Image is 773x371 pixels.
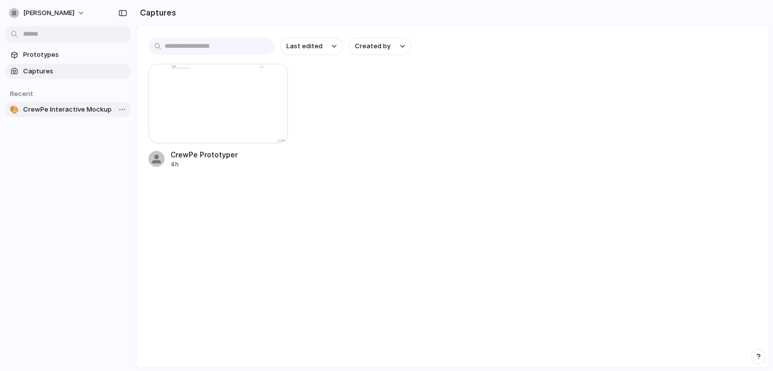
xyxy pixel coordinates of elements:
button: [PERSON_NAME] [5,5,90,21]
a: 🎨CrewPe Interactive Mockup [5,102,131,117]
div: 🎨 [9,105,19,115]
span: Recent [10,89,33,98]
span: [PERSON_NAME] [23,8,74,18]
span: Prototypes [23,50,127,60]
span: Captures [23,66,127,76]
span: CrewPe Interactive Mockup [23,105,127,115]
a: Captures [5,64,131,79]
button: Created by [349,38,411,55]
div: 4h [171,160,238,169]
div: CrewPe Prototyper [171,149,238,160]
h2: Captures [136,7,176,19]
span: Created by [355,41,391,51]
a: Prototypes [5,47,131,62]
span: Last edited [286,41,323,51]
button: Last edited [280,38,343,55]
